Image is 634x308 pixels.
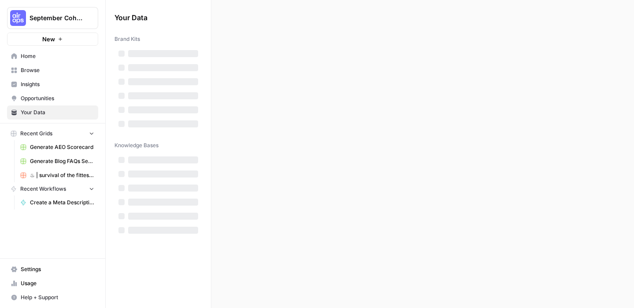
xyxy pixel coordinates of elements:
[29,14,83,22] span: September Cohort
[21,52,94,60] span: Home
[42,35,55,43] span: New
[114,35,140,43] span: Brand Kits
[7,182,98,196] button: Recent Workflows
[7,262,98,276] a: Settings
[21,279,94,287] span: Usage
[16,196,98,210] a: Create a Meta Description (Amani)
[20,130,52,138] span: Recent Grids
[7,105,98,120] a: Your Data
[20,185,66,193] span: Recent Workflows
[7,127,98,140] button: Recent Grids
[16,154,98,168] a: Generate Blog FAQs Section ([PERSON_NAME]) Grid
[21,94,94,102] span: Opportunities
[21,80,94,88] span: Insights
[16,168,98,182] a: ♨︎ | survival of the fittest ™ | ([PERSON_NAME])
[10,10,26,26] img: September Cohort Logo
[114,12,192,23] span: Your Data
[7,33,98,46] button: New
[7,7,98,29] button: Workspace: September Cohort
[7,49,98,63] a: Home
[30,143,94,151] span: Generate AEO Scorecard
[7,63,98,77] a: Browse
[7,77,98,91] a: Insights
[16,140,98,154] a: Generate AEO Scorecard
[21,265,94,273] span: Settings
[114,141,158,149] span: Knowledge Bases
[21,109,94,116] span: Your Data
[30,199,94,207] span: Create a Meta Description (Amani)
[30,157,94,165] span: Generate Blog FAQs Section ([PERSON_NAME]) Grid
[7,290,98,304] button: Help + Support
[21,294,94,301] span: Help + Support
[7,91,98,105] a: Opportunities
[7,276,98,290] a: Usage
[30,171,94,179] span: ♨︎ | survival of the fittest ™ | ([PERSON_NAME])
[21,66,94,74] span: Browse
